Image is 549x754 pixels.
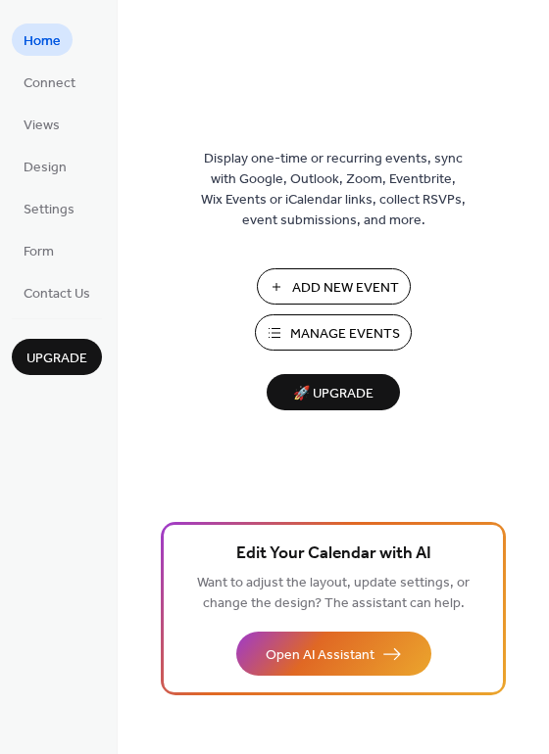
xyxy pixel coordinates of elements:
[12,150,78,182] a: Design
[24,31,61,52] span: Home
[12,339,102,375] button: Upgrade
[12,192,86,224] a: Settings
[24,284,90,305] span: Contact Us
[266,645,374,666] span: Open AI Assistant
[24,242,54,262] span: Form
[267,374,400,410] button: 🚀 Upgrade
[24,73,75,94] span: Connect
[278,381,388,407] span: 🚀 Upgrade
[292,278,399,299] span: Add New Event
[12,66,87,98] a: Connect
[24,200,75,220] span: Settings
[236,632,431,676] button: Open AI Assistant
[290,324,400,345] span: Manage Events
[236,541,431,568] span: Edit Your Calendar with AI
[24,116,60,136] span: Views
[255,314,412,351] button: Manage Events
[201,149,466,231] span: Display one-time or recurring events, sync with Google, Outlook, Zoom, Eventbrite, Wix Events or ...
[257,268,411,305] button: Add New Event
[24,158,67,178] span: Design
[12,108,72,140] a: Views
[12,24,73,56] a: Home
[12,234,66,266] a: Form
[12,276,102,308] a: Contact Us
[26,349,87,369] span: Upgrade
[197,570,470,617] span: Want to adjust the layout, update settings, or change the design? The assistant can help.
